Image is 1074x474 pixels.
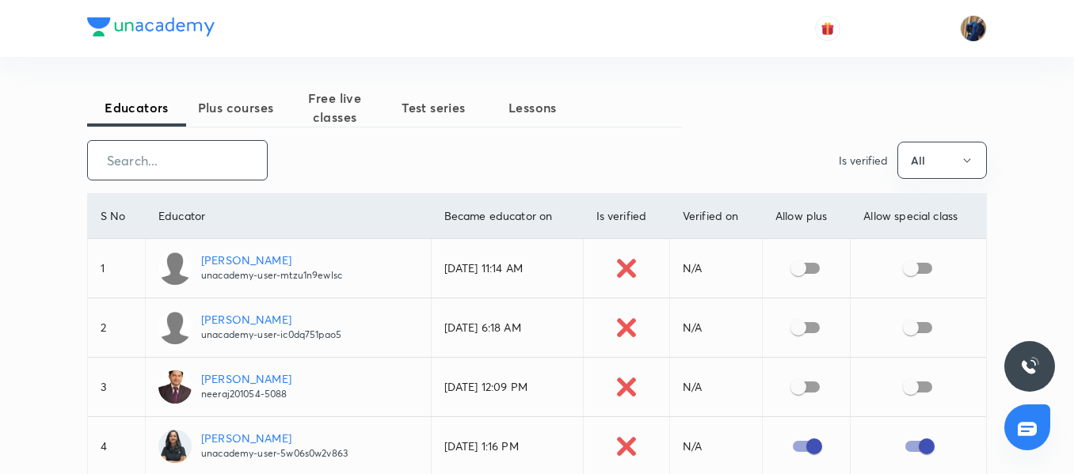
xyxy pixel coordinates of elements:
[201,387,291,401] p: neeraj201054-5088
[87,17,215,40] a: Company Logo
[583,194,669,239] th: Is verified
[87,17,215,36] img: Company Logo
[839,152,888,169] p: Is verified
[762,194,850,239] th: Allow plus
[201,370,291,387] p: [PERSON_NAME]
[1020,357,1039,376] img: ttu
[851,194,986,239] th: Allow special class
[669,194,762,239] th: Verified on
[145,194,431,239] th: Educator
[483,98,582,117] span: Lessons
[815,16,840,41] button: avatar
[88,194,145,239] th: S No
[431,194,583,239] th: Became educator on
[669,239,762,298] td: N/A
[158,311,418,344] a: [PERSON_NAME]unacademy-user-ic0dq751pao5
[897,142,987,179] button: All
[285,89,384,127] span: Free live classes
[186,98,285,117] span: Plus courses
[201,268,342,283] p: unacademy-user-mtzu1n9ewlsc
[960,15,987,42] img: Sudipto roy
[431,298,583,358] td: [DATE] 6:18 AM
[158,370,418,404] a: [PERSON_NAME]neeraj201054-5088
[669,358,762,417] td: N/A
[431,239,583,298] td: [DATE] 11:14 AM
[201,328,341,342] p: unacademy-user-ic0dq751pao5
[431,358,583,417] td: [DATE] 12:09 PM
[201,311,341,328] p: [PERSON_NAME]
[158,252,418,285] a: [PERSON_NAME]unacademy-user-mtzu1n9ewlsc
[88,298,145,358] td: 2
[821,21,835,36] img: avatar
[384,98,483,117] span: Test series
[669,298,762,358] td: N/A
[88,358,145,417] td: 3
[201,446,348,461] p: unacademy-user-5w06s0w2v863
[88,140,267,180] input: Search...
[87,98,186,117] span: Educators
[88,239,145,298] td: 1
[158,430,418,463] a: [PERSON_NAME]unacademy-user-5w06s0w2v863
[201,430,348,446] p: [PERSON_NAME]
[201,252,342,268] p: [PERSON_NAME]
